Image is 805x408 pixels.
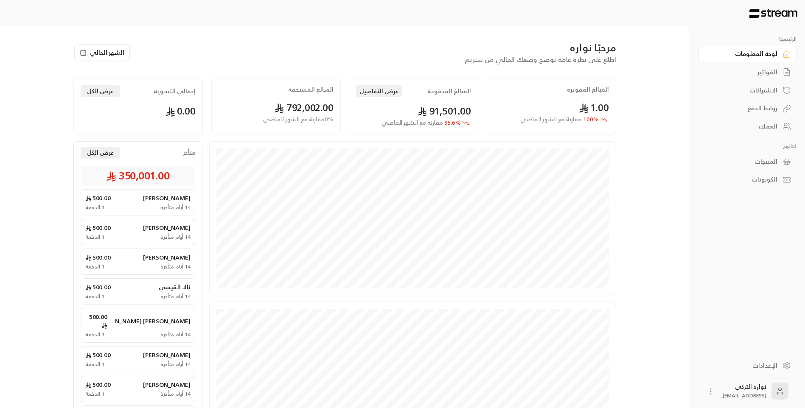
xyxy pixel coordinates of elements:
[143,194,191,202] span: [PERSON_NAME]
[274,99,334,116] span: 792,002.00
[85,224,111,232] span: 500.00
[159,283,191,291] span: نالا القيسي
[427,87,471,95] h2: المبالغ المدفوعة
[520,115,599,124] span: 100 %
[143,351,191,359] span: [PERSON_NAME]
[143,224,191,232] span: [PERSON_NAME]
[106,169,170,182] span: 350,001.00
[698,46,797,62] a: لوحة المعلومات
[85,331,104,338] span: 1 الدفعة
[85,283,111,291] span: 500.00
[381,118,461,127] span: 95.6 %
[263,115,334,124] span: 0 % مقارنة مع الشهر الماضي
[418,102,471,120] span: 91,501.00
[288,85,334,94] h2: المبالغ المستحقة
[709,157,777,166] div: المنتجات
[143,253,191,262] span: [PERSON_NAME]
[160,391,191,397] span: 14 أيام متأخرة
[165,102,196,120] span: 0.00
[160,204,191,211] span: 14 أيام متأخرة
[85,361,104,368] span: 1 الدفعة
[85,391,104,397] span: 1 الدفعة
[143,380,191,389] span: [PERSON_NAME]
[81,219,195,245] a: [PERSON_NAME]500.00 14 أيام متأخرة1 الدفعة
[85,204,104,211] span: 1 الدفعة
[81,249,195,275] a: [PERSON_NAME]500.00 14 أيام متأخرة1 الدفعة
[107,317,191,325] span: [PERSON_NAME] [PERSON_NAME]
[81,308,195,343] a: [PERSON_NAME] [PERSON_NAME]500.00 14 أيام متأخرة1 الدفعة
[698,357,797,374] a: الإعدادات
[720,391,766,400] span: [EMAIL_ADDRESS]...
[698,171,797,188] a: الكوبونات
[709,122,777,131] div: العملاء
[81,346,195,372] a: [PERSON_NAME]500.00 14 أيام متأخرة1 الدفعة
[709,175,777,184] div: الكوبونات
[381,117,443,128] span: مقارنة مع الشهر الماضي
[85,380,111,389] span: 500.00
[81,189,195,215] a: [PERSON_NAME]500.00 14 أيام متأخرة1 الدفعة
[160,293,191,300] span: 14 أيام متأخرة
[160,331,191,338] span: 14 أيام متأخرة
[709,104,777,112] div: روابط الدفع
[698,82,797,98] a: الاشتراكات
[709,86,777,95] div: الاشتراكات
[567,85,609,94] h2: المبالغ المفوترة
[520,114,582,124] span: مقارنة مع الشهر الماضي
[698,36,797,42] p: الرئيسية
[183,148,195,157] span: متأخر
[709,361,777,370] div: الإعدادات
[81,147,120,159] button: عرض الكل
[85,351,111,359] span: 500.00
[709,68,777,76] div: الفواتير
[698,64,797,81] a: الفواتير
[579,99,609,116] span: 1.00
[356,85,402,97] button: عرض التفاصيل
[709,50,777,58] div: لوحة المعلومات
[139,41,617,54] div: مرحبًا نواره
[81,278,195,305] a: نالا القيسي500.00 14 أيام متأخرة1 الدفعة
[81,376,195,402] a: [PERSON_NAME]500.00 14 أيام متأخرة1 الدفعة
[81,85,120,97] button: عرض الكل
[698,153,797,170] a: المنتجات
[85,293,104,300] span: 1 الدفعة
[85,253,111,262] span: 500.00
[160,361,191,368] span: 14 أيام متأخرة
[465,53,616,65] span: اطلع على نظرة عامة توضح وضعك المالي من ستريم
[85,263,104,270] span: 1 الدفعة
[749,9,798,18] img: Logo
[74,44,130,61] button: الشهر الحالي
[160,234,191,240] span: 14 أيام متأخرة
[698,100,797,117] a: روابط الدفع
[154,87,196,95] h2: إجمالي التسوية
[85,234,104,240] span: 1 الدفعة
[698,118,797,135] a: العملاء
[720,383,766,400] div: نواره التركي
[85,194,111,202] span: 500.00
[85,313,107,330] span: 500.00
[160,263,191,270] span: 14 أيام متأخرة
[698,143,797,150] p: كتالوج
